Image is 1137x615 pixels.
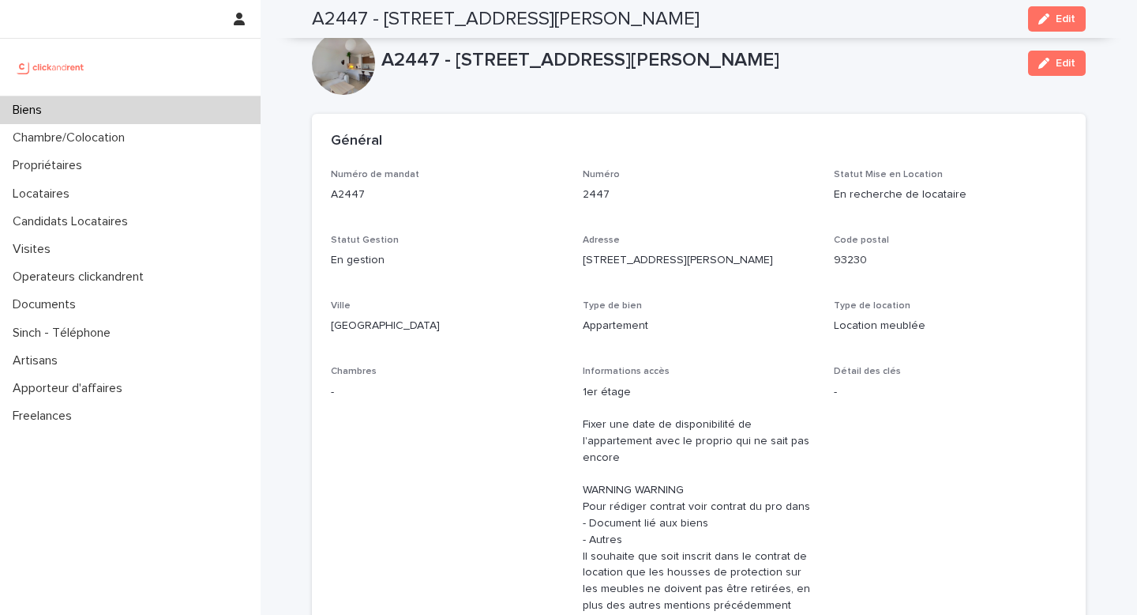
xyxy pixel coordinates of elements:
[331,170,419,179] span: Numéro de mandat
[6,353,70,368] p: Artisans
[583,170,620,179] span: Numéro
[583,301,642,311] span: Type de bien
[834,301,910,311] span: Type de location
[834,318,1067,334] p: Location meublée
[834,170,943,179] span: Statut Mise en Location
[381,49,1015,72] p: A2447 - [STREET_ADDRESS][PERSON_NAME]
[6,381,135,396] p: Apporteur d'affaires
[331,384,564,401] p: -
[6,326,123,341] p: Sinch - Téléphone
[331,236,399,245] span: Statut Gestion
[834,187,1067,203] p: En recherche de locataire
[6,187,82,202] p: Locataires
[331,367,377,376] span: Chambres
[583,367,670,376] span: Informations accès
[1028,51,1086,76] button: Edit
[6,130,137,145] p: Chambre/Colocation
[6,158,95,173] p: Propriétaires
[6,409,84,424] p: Freelances
[834,252,1067,269] p: 93230
[834,384,1067,401] p: -
[6,297,88,312] p: Documents
[1056,13,1075,25] span: Edit
[583,236,620,245] span: Adresse
[583,252,816,269] p: [STREET_ADDRESS][PERSON_NAME]
[1028,6,1086,32] button: Edit
[331,187,564,203] p: A2447
[6,214,141,229] p: Candidats Locataires
[331,252,564,269] p: En gestion
[331,318,564,334] p: [GEOGRAPHIC_DATA]
[834,367,901,376] span: Détail des clés
[1056,58,1075,69] span: Edit
[6,242,63,257] p: Visites
[13,51,89,83] img: UCB0brd3T0yccxBKYDjQ
[834,236,889,245] span: Code postal
[312,8,700,31] h2: A2447 - [STREET_ADDRESS][PERSON_NAME]
[6,103,54,118] p: Biens
[331,301,351,311] span: Ville
[583,187,816,203] p: 2447
[6,270,156,285] p: Operateurs clickandrent
[583,318,816,334] p: Appartement
[331,133,382,150] h2: Général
